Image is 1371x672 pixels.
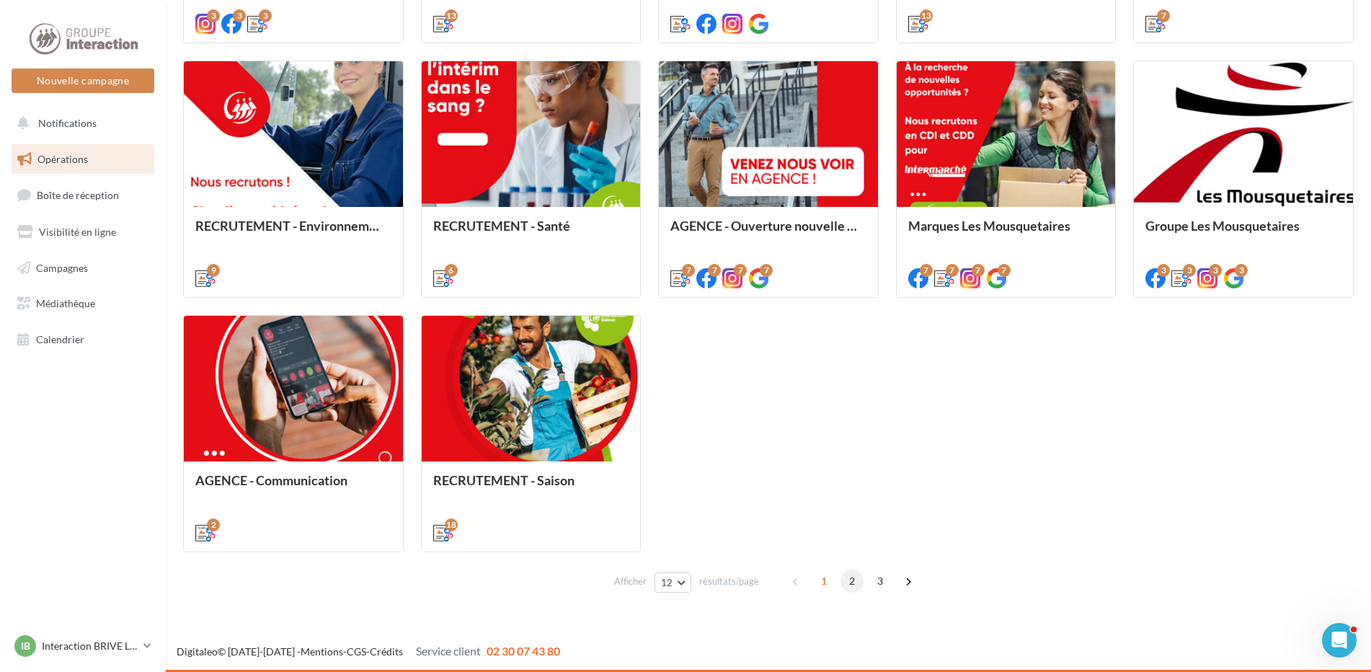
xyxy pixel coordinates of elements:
[177,645,218,658] a: Digitaleo
[1209,264,1222,277] div: 3
[12,632,154,660] a: IB Interaction BRIVE LA GAILLARDE
[487,644,560,658] span: 02 30 07 43 80
[39,226,116,238] span: Visibilité en ligne
[1235,264,1248,277] div: 3
[1157,264,1170,277] div: 3
[734,264,747,277] div: 7
[416,644,481,658] span: Service client
[9,253,157,283] a: Campagnes
[655,572,691,593] button: 12
[9,324,157,355] a: Calendrier
[445,9,458,22] div: 13
[433,218,629,247] div: RECRUTEMENT - Santé
[9,288,157,319] a: Médiathèque
[445,518,458,531] div: 18
[195,473,391,502] div: AGENCE - Communication
[21,639,30,653] span: IB
[433,473,629,502] div: RECRUTEMENT - Saison
[908,218,1104,247] div: Marques Les Mousquetaires
[920,9,933,22] div: 13
[445,264,458,277] div: 6
[347,645,366,658] a: CGS
[972,264,985,277] div: 7
[36,333,84,345] span: Calendrier
[920,264,933,277] div: 7
[259,9,272,22] div: 3
[233,9,246,22] div: 3
[946,264,959,277] div: 7
[682,264,695,277] div: 7
[1183,264,1196,277] div: 3
[9,144,157,174] a: Opérations
[760,264,773,277] div: 7
[177,645,560,658] span: © [DATE]-[DATE] - - -
[1157,9,1170,22] div: 7
[670,218,866,247] div: AGENCE - Ouverture nouvelle agence
[195,218,391,247] div: RECRUTEMENT - Environnement
[207,518,220,531] div: 2
[840,570,864,593] span: 2
[699,575,759,588] span: résultats/page
[37,153,88,165] span: Opérations
[614,575,647,588] span: Afficher
[370,645,403,658] a: Crédits
[37,189,119,201] span: Boîte de réception
[1322,623,1357,658] iframe: Intercom live chat
[661,577,673,588] span: 12
[9,180,157,211] a: Boîte de réception
[207,9,220,22] div: 3
[36,297,95,309] span: Médiathèque
[9,108,151,138] button: Notifications
[36,261,88,273] span: Campagnes
[38,117,97,129] span: Notifications
[207,264,220,277] div: 9
[998,264,1011,277] div: 7
[301,645,343,658] a: Mentions
[869,570,892,593] span: 3
[708,264,721,277] div: 7
[812,570,835,593] span: 1
[42,639,138,653] p: Interaction BRIVE LA GAILLARDE
[9,217,157,247] a: Visibilité en ligne
[1145,218,1341,247] div: Groupe Les Mousquetaires
[12,68,154,93] button: Nouvelle campagne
